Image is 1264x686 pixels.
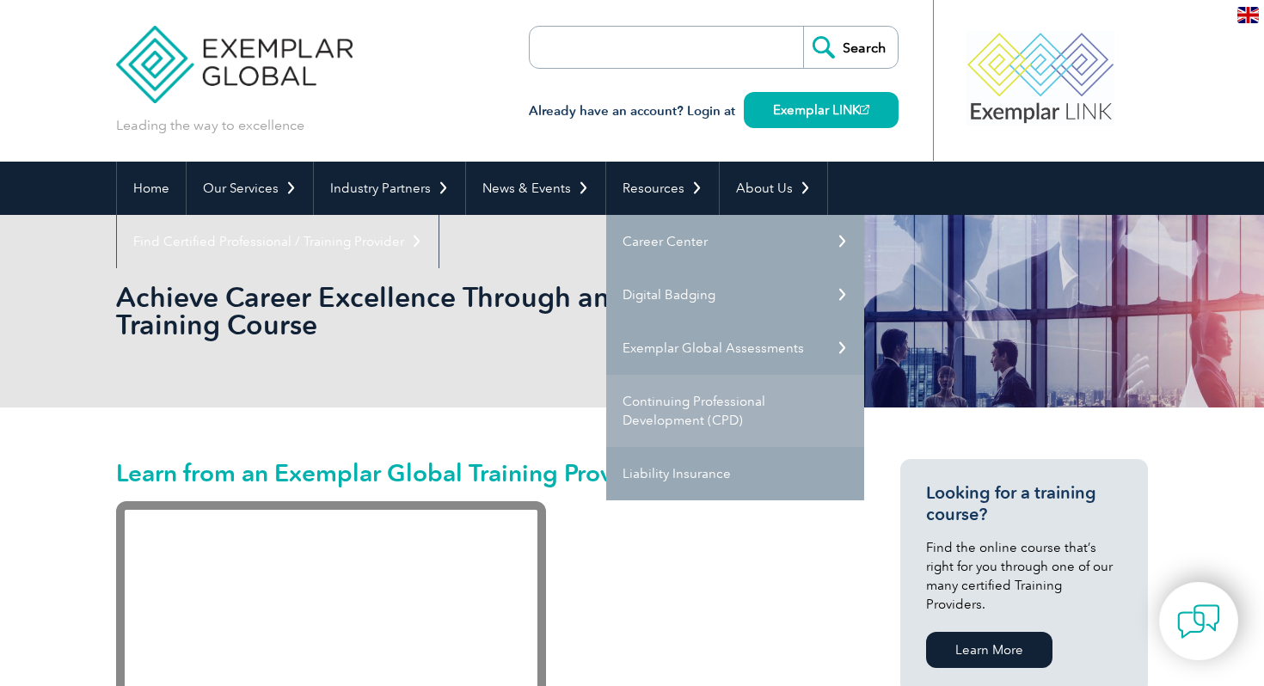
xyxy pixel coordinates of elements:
[116,284,838,339] h2: Achieve Career Excellence Through an Exemplar Global Training Course
[529,101,899,122] h3: Already have an account? Login at
[117,215,439,268] a: Find Certified Professional / Training Provider
[466,162,605,215] a: News & Events
[606,375,864,447] a: Continuing Professional Development (CPD)
[606,162,719,215] a: Resources
[116,459,838,487] h2: Learn from an Exemplar Global Training Provider!
[720,162,827,215] a: About Us
[926,482,1122,525] h3: Looking for a training course?
[926,538,1122,614] p: Find the online course that’s right for you through one of our many certified Training Providers.
[606,447,864,500] a: Liability Insurance
[117,162,186,215] a: Home
[314,162,465,215] a: Industry Partners
[116,116,304,135] p: Leading the way to excellence
[803,27,898,68] input: Search
[187,162,313,215] a: Our Services
[606,268,864,322] a: Digital Badging
[606,322,864,375] a: Exemplar Global Assessments
[1177,600,1220,643] img: contact-chat.png
[860,105,869,114] img: open_square.png
[926,632,1052,668] a: Learn More
[1237,7,1259,23] img: en
[744,92,899,128] a: Exemplar LINK
[606,215,864,268] a: Career Center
